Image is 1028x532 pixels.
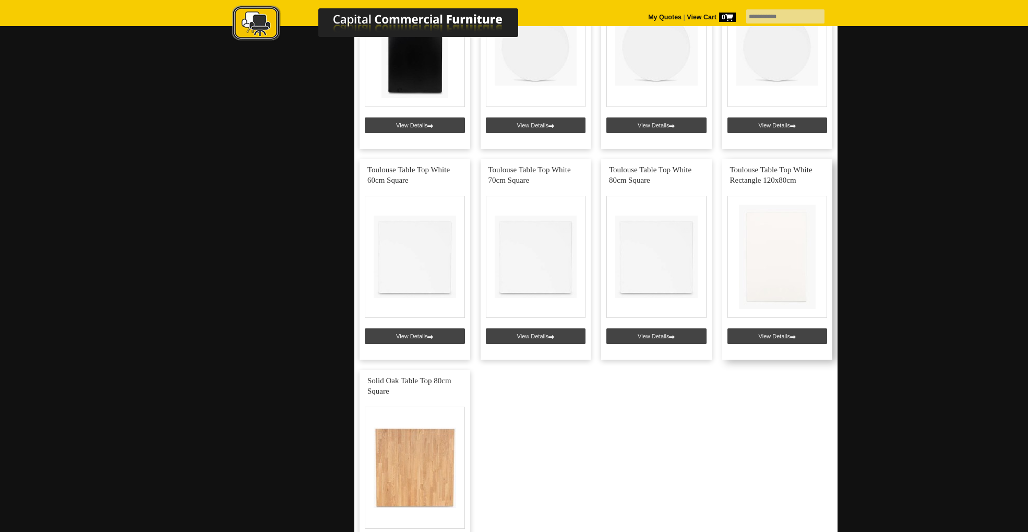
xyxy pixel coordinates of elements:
span: 0 [719,13,736,22]
strong: View Cart [687,14,736,21]
img: Capital Commercial Furniture Logo [204,5,569,43]
a: Capital Commercial Furniture Logo [204,5,569,46]
a: View Cart0 [685,14,736,21]
a: My Quotes [648,14,682,21]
